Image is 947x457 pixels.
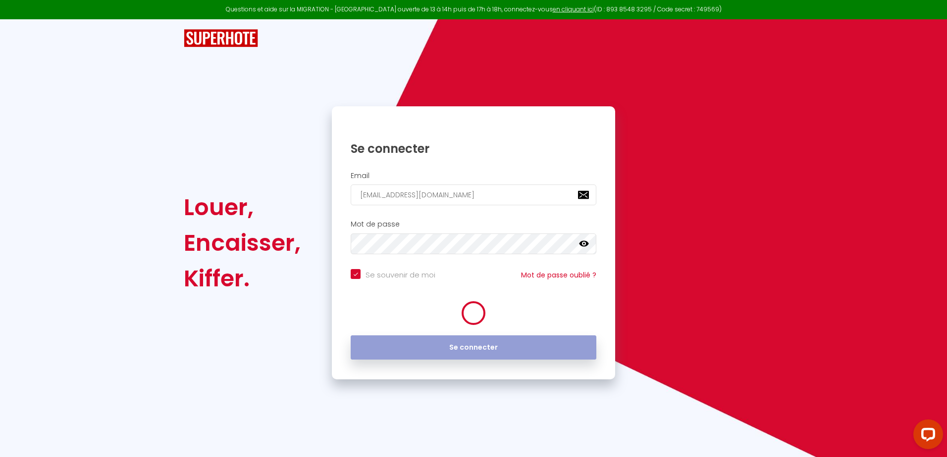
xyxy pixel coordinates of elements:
[905,415,947,457] iframe: LiveChat chat widget
[521,270,596,280] a: Mot de passe oublié ?
[553,5,594,13] a: en cliquant ici
[351,184,596,205] input: Ton Email
[351,141,596,156] h1: Se connecter
[351,220,596,228] h2: Mot de passe
[184,189,301,225] div: Louer,
[351,335,596,360] button: Se connecter
[184,261,301,296] div: Kiffer.
[184,225,301,261] div: Encaisser,
[184,29,258,47] img: SuperHote logo
[351,172,596,180] h2: Email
